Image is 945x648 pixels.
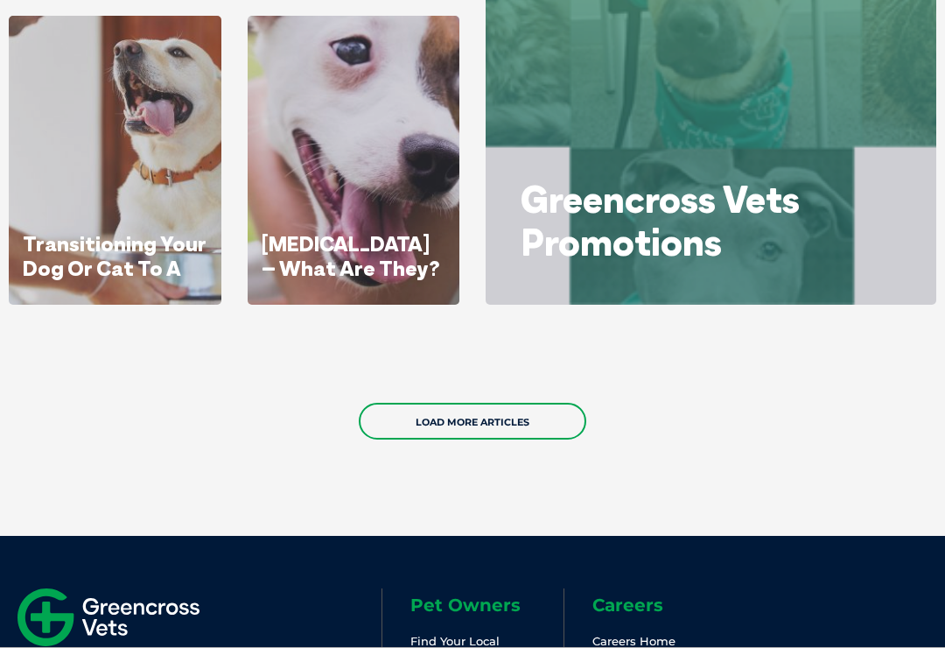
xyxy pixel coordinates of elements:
h6: Careers [592,596,745,614]
a: Careers Home [592,634,675,648]
a: Transitioning Your Dog Or Cat To A New Food [23,230,206,305]
a: Load More Articles [359,403,586,440]
a: Greencross Vets Promotions [521,176,800,264]
a: [MEDICAL_DATA] – What Are They? [262,230,440,281]
h6: Pet Owners [410,596,563,614]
